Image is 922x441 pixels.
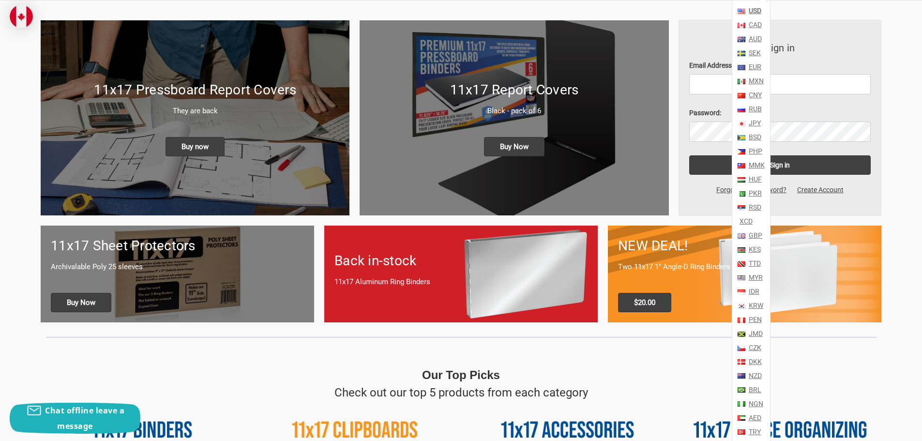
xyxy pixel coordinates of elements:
a: RSD [747,200,761,214]
a: BRL [747,383,761,397]
h1: 11x17 Sheet Protectors [51,236,304,256]
a: RUB [747,102,762,116]
p: 11x17 Aluminum Ring Binders [334,276,588,288]
a: CZK [747,341,761,355]
a: MYR [747,271,763,285]
p: Black - pack of 6 [370,106,658,117]
span: Buy Now [484,137,544,156]
h3: Sign in [689,41,871,55]
a: 11x17 Binder 2-pack only $20.00 NEW DEAL! Two 11x17 1" Angle-D Ring Binders $20.00 [608,226,881,322]
a: Back in-stock 11x17 Aluminum Ring Binders [324,226,598,322]
a: IDR [747,285,759,299]
span: Buy Now [51,293,111,312]
a: 11x17 sheet protectors 11x17 Sheet Protectors Archivalable Poly 25 sleeves Buy Now [41,226,314,322]
a: HUF [747,172,762,186]
p: Our Top Picks [422,366,500,384]
a: Create Account [792,185,849,195]
a: TRY [747,425,761,439]
a: TTD [747,257,761,271]
img: duty and tax information for Canada [10,5,33,28]
p: Archivalable Poly 25 sleeves [51,261,304,273]
h1: NEW DEAL! [618,236,871,256]
a: SEK [747,46,761,60]
a: BSD [747,130,761,144]
a: KRW [747,299,763,313]
a: USD [747,0,761,18]
a: AED [747,411,761,425]
input: Sign in [689,155,871,175]
a: CAD [747,18,762,32]
a: Forgot your password? [711,185,792,195]
label: Password: [689,108,871,118]
a: NZD [747,369,762,383]
a: 11x17 Report Covers 11x17 Report Covers Black - pack of 6 Buy Now [360,20,668,215]
h1: 11x17 Report Covers [370,80,658,100]
a: New 11x17 Pressboard Binders 11x17 Pressboard Report Covers They are back Buy now [41,20,349,215]
p: Two 11x17 1" Angle-D Ring Binders [618,261,871,273]
p: Check out our top 5 products from each category [334,384,588,401]
a: JMD [747,327,763,341]
span: $20.00 [618,293,671,312]
span: Chat offline leave a message [45,405,124,431]
a: DKK [747,355,762,369]
p: They are back [51,106,339,117]
span: Buy now [166,137,225,156]
strong: USD [749,7,761,15]
a: EUR [747,60,761,74]
h1: 11x17 Pressboard Report Covers [51,80,339,100]
a: CNY [747,88,762,102]
a: PKR [747,186,762,200]
a: XCD [738,214,753,228]
a: GBP [747,228,762,243]
label: Email Address: [689,61,871,71]
a: MXN [747,74,764,88]
img: New 11x17 Pressboard Binders [41,20,349,215]
a: PEN [747,313,762,327]
a: NGN [747,397,763,411]
button: Chat offline leave a message [10,403,140,434]
a: MMK [747,158,765,172]
a: PHP [747,144,762,158]
h1: Back in-stock [334,251,588,271]
a: KES [747,243,761,257]
a: JPY [747,116,761,130]
img: 11x17 Report Covers [360,20,668,215]
iframe: Google Customer Reviews [842,415,922,441]
a: AUD [747,32,762,46]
